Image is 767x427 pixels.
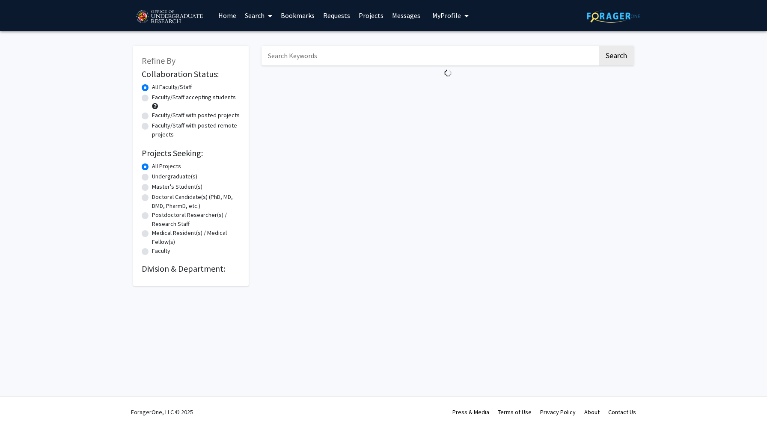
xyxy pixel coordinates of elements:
a: Requests [319,0,354,30]
span: Refine By [142,55,175,66]
a: Privacy Policy [540,408,576,416]
a: Projects [354,0,388,30]
button: Search [599,46,634,65]
label: All Projects [152,162,181,171]
label: Master's Student(s) [152,182,202,191]
a: Home [214,0,241,30]
input: Search Keywords [262,46,598,65]
nav: Page navigation [262,80,634,100]
label: Faculty/Staff with posted remote projects [152,121,240,139]
h2: Projects Seeking: [142,148,240,158]
label: Faculty/Staff with posted projects [152,111,240,120]
a: Messages [388,0,425,30]
a: Terms of Use [498,408,532,416]
h2: Division & Department: [142,264,240,274]
label: Doctoral Candidate(s) (PhD, MD, DMD, PharmD, etc.) [152,193,240,211]
div: ForagerOne, LLC © 2025 [131,397,193,427]
a: About [584,408,600,416]
iframe: Chat [731,388,761,421]
label: Medical Resident(s) / Medical Fellow(s) [152,228,240,246]
label: Undergraduate(s) [152,172,197,181]
label: All Faculty/Staff [152,83,192,92]
h2: Collaboration Status: [142,69,240,79]
span: My Profile [432,11,461,20]
label: Postdoctoral Researcher(s) / Research Staff [152,211,240,228]
a: Bookmarks [276,0,319,30]
img: Loading [440,65,455,80]
img: ForagerOne Logo [587,9,640,23]
a: Search [241,0,276,30]
a: Press & Media [452,408,489,416]
img: University of Maryland Logo [133,6,205,28]
label: Faculty [152,246,170,255]
label: Faculty/Staff accepting students [152,93,236,102]
a: Contact Us [608,408,636,416]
